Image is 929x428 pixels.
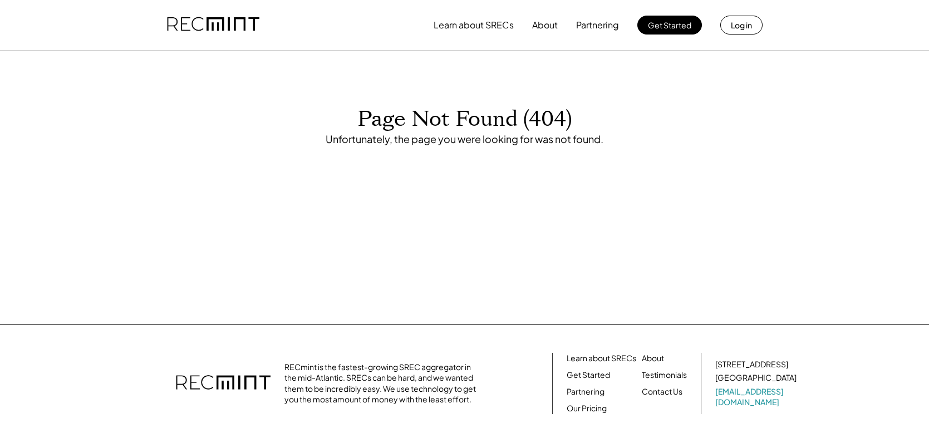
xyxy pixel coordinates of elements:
a: Partnering [567,386,604,397]
a: Learn about SRECs [567,353,636,364]
img: recmint-logotype%403x.png [167,6,259,44]
div: [GEOGRAPHIC_DATA] [715,372,797,383]
div: [STREET_ADDRESS] [715,359,788,370]
button: Partnering [576,14,619,36]
button: Get Started [637,16,702,35]
h1: Page Not Found (404) [357,106,572,132]
div: Unfortunately, the page you were looking for was not found. [326,132,603,158]
a: Testimonials [642,370,687,381]
div: RECmint is the fastest-growing SREC aggregator in the mid-Atlantic. SRECs can be hard, and we wan... [284,362,482,405]
button: Log in [720,16,763,35]
img: recmint-logotype%403x.png [176,364,271,403]
button: About [532,14,558,36]
a: [EMAIL_ADDRESS][DOMAIN_NAME] [715,386,799,408]
a: About [642,353,664,364]
a: Contact Us [642,386,682,397]
a: Get Started [567,370,610,381]
a: Our Pricing [567,403,607,414]
button: Learn about SRECs [434,14,514,36]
